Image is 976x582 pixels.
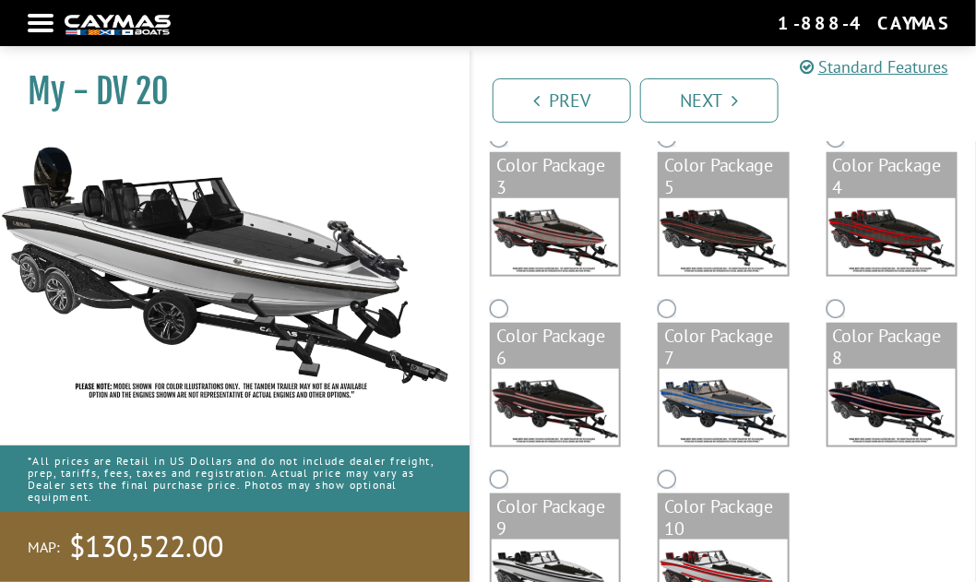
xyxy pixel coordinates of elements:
span: $130,522.00 [69,528,223,566]
img: color_package_385.png [660,198,787,275]
img: color_package_386.png [828,198,956,275]
a: Standard Features [800,54,948,79]
img: color_package_389.png [828,369,956,445]
div: 1-888-4CAYMAS [778,11,948,35]
img: color_package_388.png [660,369,787,445]
div: Color Package 4 [828,154,956,198]
div: Color Package 7 [660,325,787,369]
div: Color Package 8 [828,325,956,369]
div: Color Package 9 [492,495,619,540]
img: color_package_384.png [492,198,619,275]
div: Color Package 3 [492,154,619,198]
p: *All prices are Retail in US Dollars and do not include dealer freight, prep, tariffs, fees, taxe... [28,445,442,513]
h1: My - DV 20 [28,71,423,113]
ul: Pagination [488,76,976,123]
img: color_package_387.png [492,369,619,445]
div: Color Package 6 [492,325,619,369]
a: Next [640,78,779,123]
div: Color Package 10 [660,495,787,540]
span: MAP: [28,538,60,557]
img: white-logo-c9c8dbefe5ff5ceceb0f0178aa75bf4bb51f6bca0971e226c86eb53dfe498488.png [65,15,171,34]
div: Color Package 5 [660,154,787,198]
a: Prev [493,78,631,123]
